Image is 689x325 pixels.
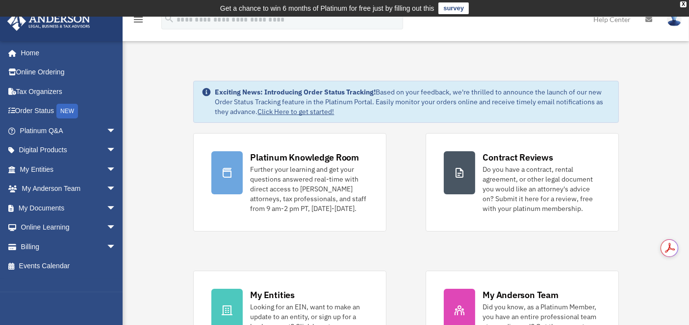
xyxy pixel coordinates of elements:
div: My Entities [251,289,295,301]
a: Platinum Knowledge Room Further your learning and get your questions answered real-time with dire... [193,133,386,232]
span: arrow_drop_down [106,140,126,161]
a: Order StatusNEW [7,101,131,121]
img: Anderson Advisors Platinum Portal [4,12,93,31]
div: Based on your feedback, we're thrilled to announce the launch of our new Order Status Tracking fe... [215,87,611,116]
span: arrow_drop_down [106,160,126,180]
a: Tax Organizers [7,82,131,101]
a: My Entitiesarrow_drop_down [7,160,131,179]
a: survey [438,2,469,14]
i: menu [132,14,144,25]
a: Digital Productsarrow_drop_down [7,140,131,160]
a: Online Learningarrow_drop_down [7,218,131,237]
a: Platinum Q&Aarrow_drop_down [7,121,131,140]
div: Do you have a contract, rental agreement, or other legal document you would like an attorney's ad... [483,164,601,213]
a: My Documentsarrow_drop_down [7,198,131,218]
a: Events Calendar [7,256,131,276]
span: arrow_drop_down [106,121,126,141]
div: Further your learning and get your questions answered real-time with direct access to [PERSON_NAM... [251,164,368,213]
i: search [164,13,175,24]
img: User Pic [667,12,682,26]
a: Click Here to get started! [258,107,334,116]
div: Platinum Knowledge Room [251,151,359,163]
div: Get a chance to win 6 months of Platinum for free just by filling out this [220,2,434,14]
a: Online Ordering [7,63,131,82]
a: Home [7,43,126,63]
div: My Anderson Team [483,289,559,301]
a: My Anderson Teamarrow_drop_down [7,179,131,199]
a: Contract Reviews Do you have a contract, rental agreement, or other legal document you would like... [426,133,619,232]
div: NEW [56,104,78,118]
div: Contract Reviews [483,151,553,163]
a: Billingarrow_drop_down [7,237,131,256]
div: close [680,1,687,7]
span: arrow_drop_down [106,237,126,257]
span: arrow_drop_down [106,198,126,218]
span: arrow_drop_down [106,218,126,238]
strong: Exciting News: Introducing Order Status Tracking! [215,88,376,96]
span: arrow_drop_down [106,179,126,199]
a: menu [132,17,144,25]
